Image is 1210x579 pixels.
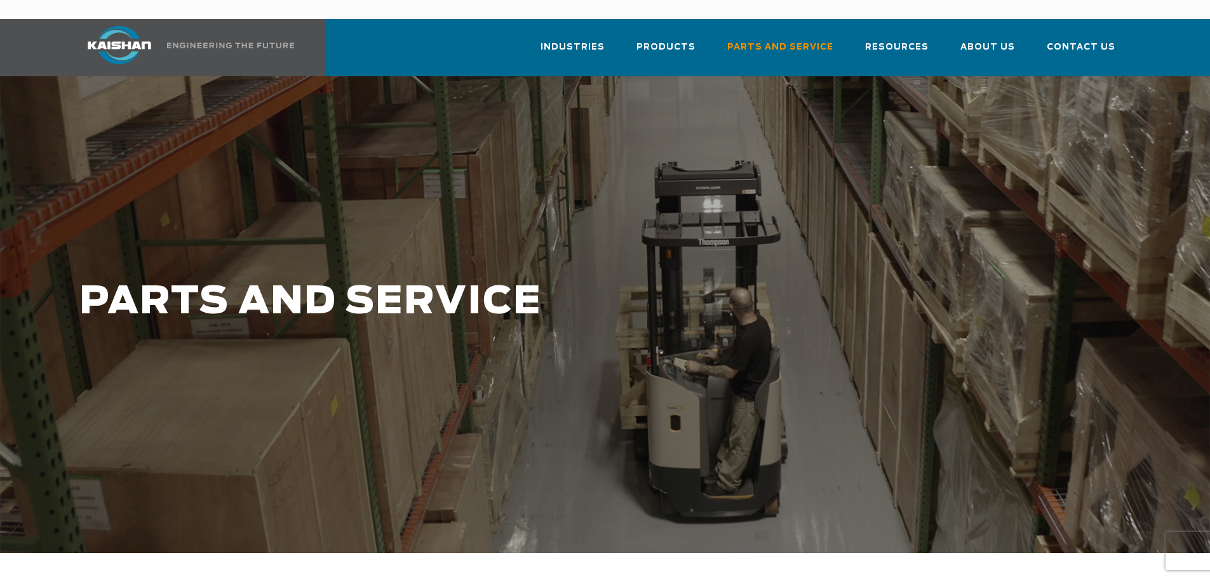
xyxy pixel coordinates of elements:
span: Contact Us [1047,40,1115,55]
a: Resources [865,31,929,74]
a: Contact Us [1047,31,1115,74]
span: Resources [865,40,929,55]
img: kaishan logo [72,26,167,64]
a: About Us [960,31,1015,74]
span: Parts and Service [727,40,833,55]
a: Products [636,31,696,74]
a: Industries [541,31,605,74]
img: Engineering the future [167,43,294,48]
a: Parts and Service [727,31,833,74]
span: About Us [960,40,1015,55]
span: Industries [541,40,605,55]
h1: PARTS AND SERVICE [79,281,953,324]
a: Kaishan USA [72,19,297,76]
span: Products [636,40,696,55]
